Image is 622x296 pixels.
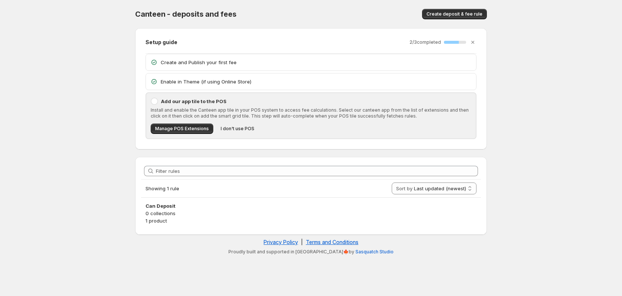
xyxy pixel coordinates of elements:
a: Terms and Conditions [306,239,358,245]
a: Privacy Policy [264,239,298,245]
a: Sasquatch Studio [355,249,394,254]
span: I don't use POS [221,126,254,132]
h3: Can Deposit [146,202,476,210]
h2: Setup guide [146,39,177,46]
p: Create and Publish your first fee [161,59,472,66]
p: Enable in Theme (if using Online Store) [161,78,472,85]
p: Install and enable the Canteen app tile in your POS system to access fee calculations. Select our... [151,107,471,119]
button: Create deposit & fee rule [422,9,487,19]
span: Manage POS Extensions [155,126,209,132]
span: Showing 1 rule [146,185,179,191]
p: 1 product [146,217,476,224]
button: Manage POS Extensions [151,124,213,134]
span: Canteen - deposits and fees [135,10,237,19]
p: 2 / 3 completed [409,39,441,45]
span: Create deposit & fee rule [427,11,482,17]
p: 0 collections [146,210,476,217]
p: Add our app tile to the POS [161,98,471,105]
button: Dismiss setup guide [468,37,478,47]
span: | [301,239,303,245]
input: Filter rules [156,166,478,176]
p: Proudly built and supported in [GEOGRAPHIC_DATA]🍁by [139,249,483,255]
button: I don't use POS [216,124,259,134]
